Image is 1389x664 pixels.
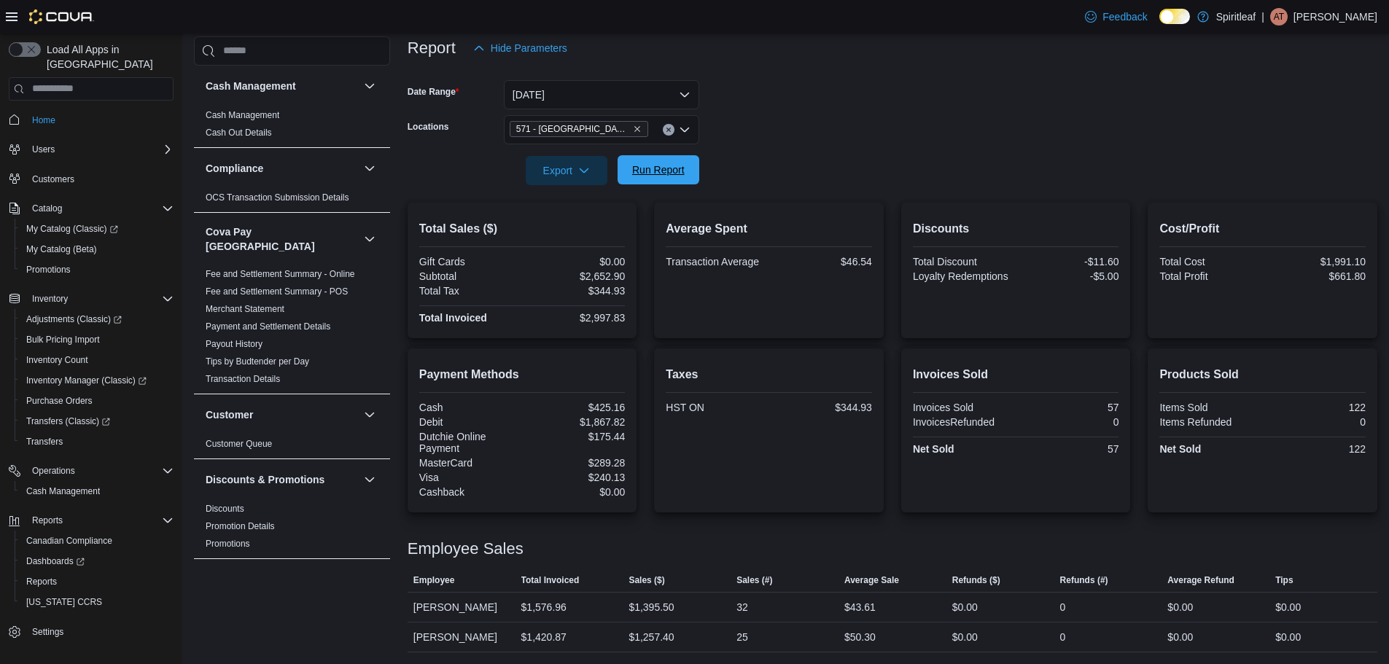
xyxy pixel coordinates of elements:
div: Gift Cards [419,256,519,267]
span: Tips [1275,574,1293,586]
a: Feedback [1079,2,1153,31]
span: Washington CCRS [20,593,174,611]
div: Total Cost [1159,256,1259,267]
div: $661.80 [1266,270,1366,282]
button: Clear input [663,124,674,136]
div: Loyalty Redemptions [913,270,1013,282]
h2: Taxes [666,366,872,383]
a: Purchase Orders [20,392,98,410]
a: My Catalog (Beta) [20,241,103,258]
div: $2,652.90 [525,270,625,282]
a: Adjustments (Classic) [20,310,128,328]
div: Transaction Average [666,256,766,267]
div: $0.00 [1275,628,1301,646]
div: Total Discount [913,256,1013,267]
span: Canadian Compliance [26,535,112,547]
span: My Catalog (Classic) [20,220,174,238]
span: Dark Mode [1159,24,1160,25]
span: Cash Management [206,109,279,121]
span: Users [32,144,55,155]
a: Settings [26,623,69,641]
button: Cash Management [15,481,179,501]
span: OCS Transaction Submission Details [206,192,349,203]
span: Transfers (Classic) [26,415,110,427]
span: Transfers [20,433,174,450]
button: Customer [206,407,358,422]
button: Hide Parameters [467,34,573,63]
span: Transfers [26,436,63,448]
a: Merchant Statement [206,304,284,314]
span: Home [26,111,174,129]
span: Promotions [26,264,71,276]
div: 0 [1266,416,1366,428]
span: My Catalog (Classic) [26,223,118,235]
div: -$11.60 [1019,256,1118,267]
span: Dashboards [26,555,85,567]
a: Promotion Details [206,521,275,531]
div: Invoices Sold [913,402,1013,413]
h3: Cash Management [206,79,296,93]
a: Inventory Manager (Classic) [20,372,152,389]
a: Customers [26,171,80,188]
img: Cova [29,9,94,24]
div: Subtotal [419,270,519,282]
div: Cashback [419,486,519,498]
button: Discounts & Promotions [361,471,378,488]
p: [PERSON_NAME] [1293,8,1377,26]
div: Compliance [194,189,390,212]
div: $289.28 [525,457,625,469]
span: Users [26,141,174,158]
span: 571 - Spiritleaf Ontario St (Stratford) [510,121,648,137]
a: Dashboards [15,551,179,571]
span: Run Report [632,163,685,177]
span: Payment and Settlement Details [206,321,330,332]
span: Sales ($) [629,574,664,586]
label: Date Range [408,86,459,98]
span: Average Refund [1167,574,1234,586]
div: -$5.00 [1019,270,1118,282]
div: Total Tax [419,285,519,297]
span: Bulk Pricing Import [26,334,100,345]
div: Cova Pay [GEOGRAPHIC_DATA] [194,265,390,394]
a: Cash Management [206,110,279,120]
span: Inventory Count [26,354,88,366]
span: Fee and Settlement Summary - POS [206,286,348,297]
label: Locations [408,121,449,133]
button: Reports [26,512,69,529]
span: Inventory [26,290,174,308]
div: $240.13 [525,472,625,483]
div: 57 [1019,402,1118,413]
div: $43.61 [844,598,876,616]
button: Settings [3,621,179,642]
span: AT [1274,8,1284,26]
button: Cova Pay [GEOGRAPHIC_DATA] [206,224,358,254]
p: Spiritleaf [1216,8,1256,26]
button: Discounts & Promotions [206,472,358,487]
a: Tips by Budtender per Day [206,356,309,367]
span: Operations [26,462,174,480]
span: Purchase Orders [20,392,174,410]
button: Canadian Compliance [15,531,179,551]
button: Bulk Pricing Import [15,329,179,350]
h2: Payment Methods [419,366,626,383]
span: Sales (#) [736,574,772,586]
span: Customers [32,173,74,185]
span: Settings [32,626,63,638]
button: Run Report [618,155,699,184]
a: Fee and Settlement Summary - Online [206,269,355,279]
div: $1,576.96 [521,598,567,616]
a: Dashboards [20,552,90,570]
a: My Catalog (Classic) [20,220,124,238]
div: $0.00 [1167,598,1193,616]
span: Reports [26,512,174,529]
h2: Discounts [913,220,1119,238]
div: $1,257.40 [629,628,674,646]
span: Reports [32,515,63,526]
span: Cash Management [26,485,100,497]
button: Compliance [206,161,358,176]
span: Promotions [20,261,174,278]
div: $0.00 [525,256,625,267]
div: Items Sold [1159,402,1259,413]
button: Catalog [26,200,68,217]
span: Settings [26,622,174,641]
